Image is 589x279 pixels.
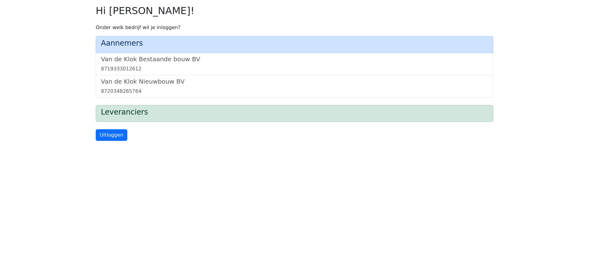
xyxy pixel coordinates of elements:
h5: Van de Klok Nieuwbouw BV [101,78,488,85]
a: Van de Klok Nieuwbouw BV8720348265764 [101,78,488,95]
a: Van de Klok Bestaande bouw BV8719333012612 [101,55,488,73]
h4: Aannemers [101,39,488,48]
div: 8720348265764 [101,88,488,95]
h4: Leveranciers [101,108,488,117]
div: 8719333012612 [101,65,488,73]
p: Onder welk bedrijf wil je inloggen? [96,24,493,31]
h5: Van de Klok Bestaande bouw BV [101,55,488,63]
a: Uitloggen [96,129,127,141]
h2: Hi [PERSON_NAME]! [96,5,493,17]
